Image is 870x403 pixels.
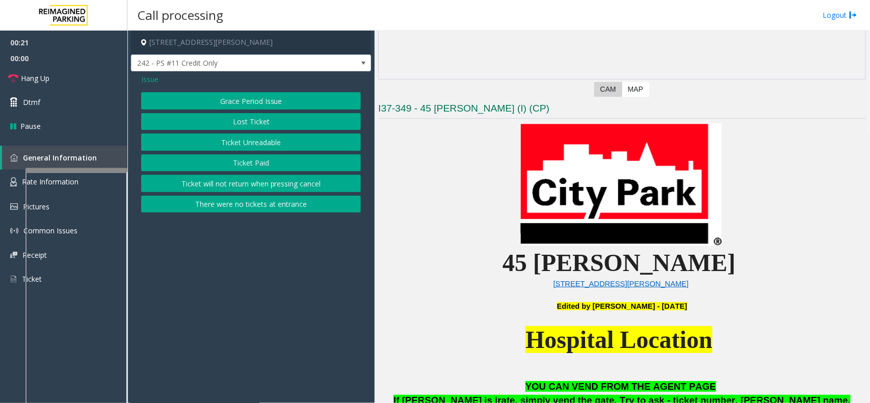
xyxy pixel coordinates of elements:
[22,274,42,284] span: Ticket
[622,82,649,97] label: Map
[20,121,41,131] span: Pause
[131,31,371,55] h4: [STREET_ADDRESS][PERSON_NAME]
[141,74,159,85] span: Issue
[2,146,127,170] a: General Information
[10,203,18,210] img: 'icon'
[10,252,17,258] img: 'icon'
[131,55,323,71] span: 242 - PS #11 Credit Only
[23,97,40,108] span: Dtmf
[378,102,866,119] h3: I37-349 - 45 [PERSON_NAME] (I) (CP)
[23,153,97,163] span: General Information
[23,202,49,211] span: Pictures
[594,82,622,97] label: CAM
[23,226,77,235] span: Common Issues
[141,154,361,172] button: Ticket Paid
[10,275,17,284] img: 'icon'
[10,227,18,235] img: 'icon'
[823,10,857,20] a: Logout
[525,381,716,392] span: YOU CAN VEND FROM THE AGENT PAGE
[557,302,688,310] b: Edited by [PERSON_NAME] - [DATE]
[141,175,361,192] button: Ticket will not return when pressing cancel
[503,249,735,276] span: 45 [PERSON_NAME]
[133,3,228,28] h3: Call processing
[141,196,361,213] button: There were no tickets at entrance
[553,280,689,288] a: [STREET_ADDRESS][PERSON_NAME]
[10,154,18,162] img: 'icon'
[21,73,49,84] span: Hang Up
[22,177,78,186] span: Rate Information
[22,250,47,260] span: Receipt
[141,133,361,151] button: Ticket Unreadable
[141,92,361,110] button: Grace Period Issue
[849,10,857,20] img: logout
[10,177,17,186] img: 'icon'
[141,113,361,130] button: Lost Ticket
[525,326,713,353] span: Hospital Location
